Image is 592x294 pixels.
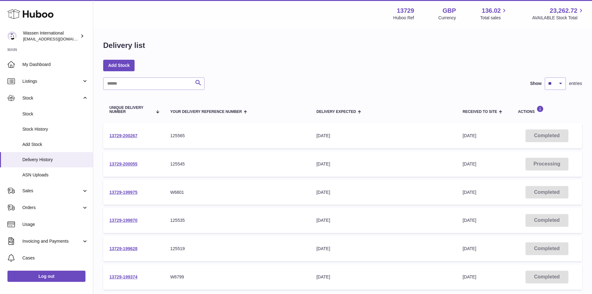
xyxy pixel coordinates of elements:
span: Usage [22,222,88,227]
div: 125565 [170,133,304,139]
span: Add Stock [22,142,88,147]
span: Stock History [22,126,88,132]
a: 13729-200055 [109,161,137,166]
span: Stock [22,111,88,117]
span: [DATE] [463,161,476,166]
a: 136.02 Total sales [480,7,508,21]
div: W6801 [170,189,304,195]
a: 13729-199374 [109,274,137,279]
span: [DATE] [463,133,476,138]
a: Log out [7,271,85,282]
div: [DATE] [316,133,450,139]
span: Unique Delivery Number [109,106,152,114]
div: 125545 [170,161,304,167]
span: Invoicing and Payments [22,238,82,244]
a: 23,262.72 AVAILABLE Stock Total [532,7,585,21]
div: [DATE] [316,217,450,223]
span: 136.02 [482,7,501,15]
div: Wassen International [23,30,79,42]
label: Show [530,81,542,86]
a: Add Stock [103,60,135,71]
span: Received to Site [463,110,497,114]
strong: 13729 [397,7,414,15]
span: Orders [22,205,82,211]
div: Currency [438,15,456,21]
a: 13729-199628 [109,246,137,251]
div: 125535 [170,217,304,223]
span: Cases [22,255,88,261]
span: entries [569,81,582,86]
span: Your Delivery Reference Number [170,110,242,114]
span: [DATE] [463,246,476,251]
span: Sales [22,188,82,194]
span: Delivery Expected [316,110,356,114]
a: 13729-199975 [109,190,137,195]
a: 13729-200267 [109,133,137,138]
span: [EMAIL_ADDRESS][DOMAIN_NAME] [23,36,91,41]
span: Total sales [480,15,508,21]
div: [DATE] [316,246,450,252]
div: 125519 [170,246,304,252]
span: ASN Uploads [22,172,88,178]
div: [DATE] [316,161,450,167]
div: Actions [518,105,576,114]
span: AVAILABLE Stock Total [532,15,585,21]
span: 23,262.72 [550,7,577,15]
h1: Delivery list [103,40,145,50]
div: W6799 [170,274,304,280]
span: [DATE] [463,190,476,195]
a: 13729-199870 [109,218,137,223]
span: Listings [22,78,82,84]
div: [DATE] [316,274,450,280]
span: [DATE] [463,274,476,279]
div: Huboo Ref [393,15,414,21]
span: Stock [22,95,82,101]
span: Delivery History [22,157,88,163]
span: [DATE] [463,218,476,223]
img: internationalsupplychain@wassen.com [7,31,17,41]
span: My Dashboard [22,62,88,68]
div: [DATE] [316,189,450,195]
strong: GBP [443,7,456,15]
